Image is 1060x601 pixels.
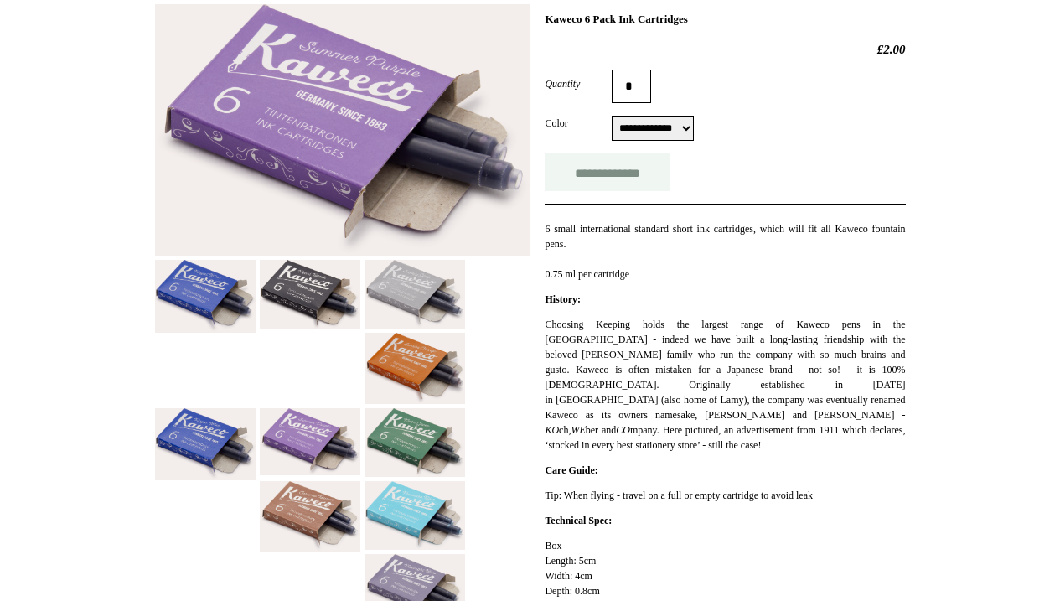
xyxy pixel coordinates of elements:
img: Kaweco 6 Pack Ink Cartridges [155,260,256,333]
strong: Care Guide: [545,464,597,476]
em: CO [616,424,630,436]
p: Tip: When flying - travel on a full or empty cartridge to avoid leak [545,488,905,503]
em: KO [545,424,559,436]
em: WE [571,424,585,436]
strong: Technical Spec: [545,515,612,526]
img: Kaweco 6 Pack Ink Cartridges [260,260,360,329]
label: Color [545,116,612,131]
p: Box Length: 5cm Width: 4cm Depth: 0.8cm [545,538,905,598]
img: Kaweco 6 Pack Ink Cartridges [155,4,530,256]
p: 6 small international standard short ink cartridges, which will fit all Kaweco fountain pens. 0.7... [545,221,905,282]
img: Kaweco 6 Pack Ink Cartridges [155,408,256,481]
label: Quantity [545,76,612,91]
h2: £2.00 [545,42,905,57]
img: Kaweco 6 Pack Ink Cartridges [365,408,465,477]
strong: History: [545,293,581,305]
p: Choosing Keeping holds the largest range of Kaweco pens in the [GEOGRAPHIC_DATA] - indeed we have... [545,317,905,453]
img: Kaweco 6 Pack Ink Cartridges [260,481,360,552]
img: Kaweco 6 Pack Ink Cartridges [365,260,465,329]
img: Kaweco 6 Pack Ink Cartridges [260,408,360,476]
img: Kaweco 6 Pack Ink Cartridges [365,481,465,551]
h1: Kaweco 6 Pack Ink Cartridges [545,13,905,26]
img: Kaweco 6 Pack Ink Cartridges [365,333,465,404]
